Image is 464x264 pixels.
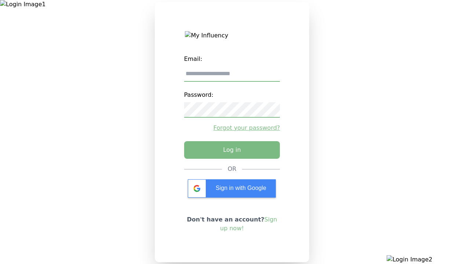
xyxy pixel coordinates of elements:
[188,179,276,198] div: Sign in with Google
[387,255,464,264] img: Login Image2
[184,215,280,233] p: Don't have an account?
[184,52,280,66] label: Email:
[216,185,266,191] span: Sign in with Google
[184,124,280,132] a: Forgot your password?
[185,31,279,40] img: My Influency
[184,141,280,159] button: Log in
[228,165,237,173] div: OR
[184,88,280,102] label: Password:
